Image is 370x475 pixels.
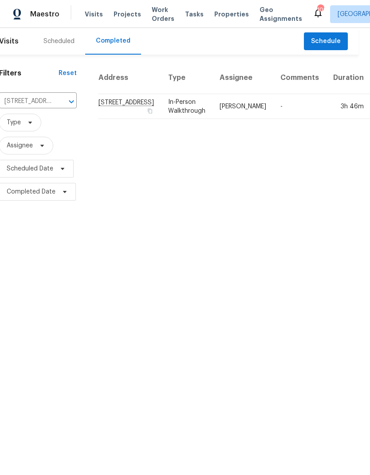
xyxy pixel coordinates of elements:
span: Projects [114,10,141,19]
div: 109 [317,5,323,14]
span: Work Orders [152,5,174,23]
span: Properties [214,10,249,19]
span: Type [7,118,21,127]
td: [PERSON_NAME] [213,94,273,119]
td: - [273,94,326,119]
th: Address [98,62,161,94]
span: Completed Date [7,187,55,196]
button: Open [65,95,78,108]
div: Scheduled [43,37,75,46]
span: Maestro [30,10,59,19]
span: Visits [85,10,103,19]
td: In-Person Walkthrough [161,94,213,119]
span: Schedule [311,36,341,47]
button: Schedule [304,32,348,51]
span: Geo Assignments [260,5,302,23]
button: Copy Address [146,107,154,115]
span: Scheduled Date [7,164,53,173]
div: Reset [59,69,77,78]
span: Tasks [185,11,204,17]
th: Type [161,62,213,94]
th: Assignee [213,62,273,94]
span: Assignee [7,141,33,150]
div: Completed [96,36,130,45]
th: Comments [273,62,326,94]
